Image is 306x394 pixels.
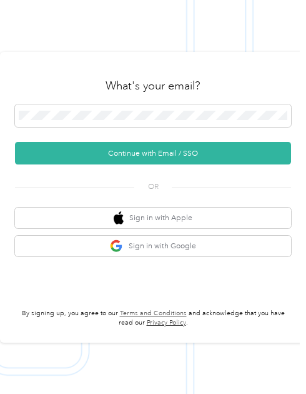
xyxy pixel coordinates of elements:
[120,309,187,318] a: Terms and Conditions
[15,142,291,164] button: Continue with Email / SSO
[15,309,291,328] p: By signing up, you agree to our and acknowledge that you have read our .
[15,236,291,256] button: google logoSign in with Google
[106,78,200,93] h3: What's your email?
[147,318,186,327] a: Privacy Policy
[114,211,124,225] img: apple logo
[110,240,123,253] img: google logo
[236,324,306,394] iframe: Everlance-gr Chat Button Frame
[134,181,172,193] span: OR
[15,208,291,228] button: apple logoSign in with Apple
